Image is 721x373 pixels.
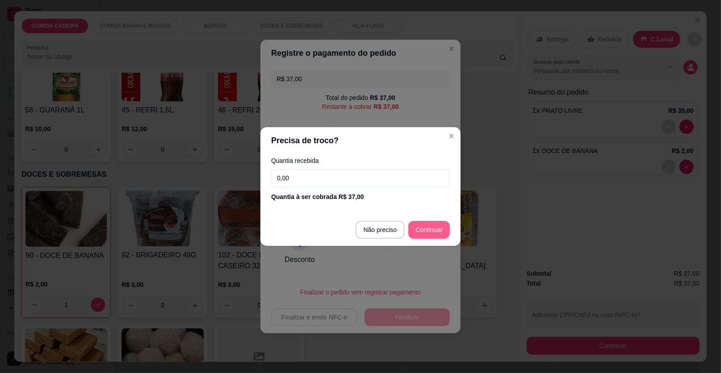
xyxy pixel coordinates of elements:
[408,221,450,239] button: Continuar
[271,157,450,164] label: Quantia recebida
[356,221,405,239] button: Não preciso
[444,129,459,143] button: Close
[260,127,461,154] header: Precisa de troco?
[271,192,450,201] div: Quantia à ser cobrada R$ 37,00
